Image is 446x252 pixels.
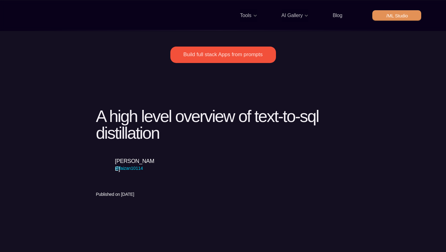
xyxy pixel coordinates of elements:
p: [PERSON_NAME] [115,157,157,173]
a: Build full stack Apps from prompts [170,47,276,63]
p: Published on [DATE] [96,191,161,197]
a: /ML Studio [372,10,421,21]
a: A high level overview of text-to-sql distillation [96,107,323,142]
p: Build full stack Apps from prompts [183,52,263,58]
a: Blog [333,13,342,18]
p: AI Gallery [282,11,303,20]
p: /ML Studio [386,12,408,19]
p: @faizan10114 [115,164,157,173]
p: Tools [240,11,251,20]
